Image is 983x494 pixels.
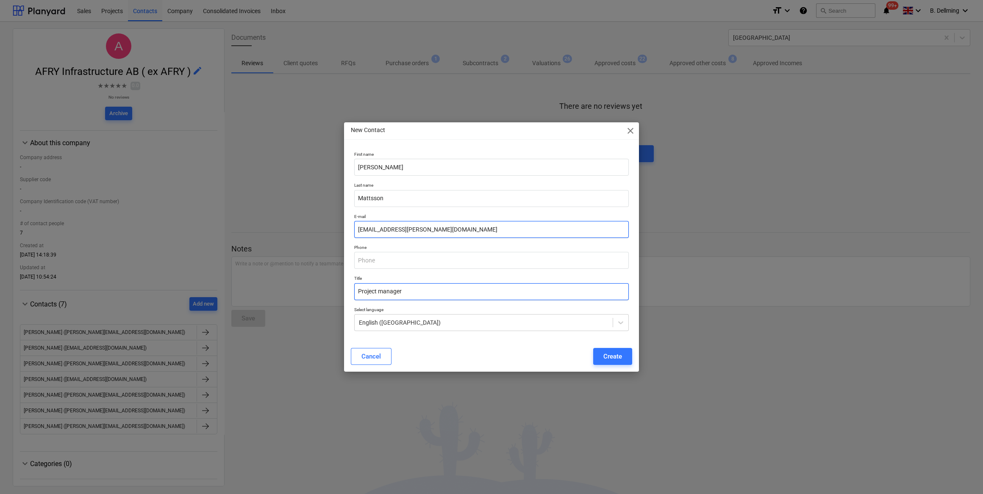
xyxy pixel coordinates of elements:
input: Title [354,283,629,300]
input: E-mail [354,221,629,238]
input: Phone [354,252,629,269]
iframe: Chat Widget [941,453,983,494]
p: Last name [354,182,629,190]
div: Create [603,351,622,362]
div: Chatt-widget [941,453,983,494]
p: Title [354,276,629,283]
span: close [625,126,636,136]
p: First name [354,152,629,159]
p: Select language [354,307,629,314]
p: New Contact [351,126,385,135]
p: E-mail [354,214,629,221]
p: Phone [354,245,629,252]
div: Cancel [361,351,381,362]
input: First name [354,159,629,176]
input: Last name [354,190,629,207]
button: Create [593,348,632,365]
button: Cancel [351,348,392,365]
